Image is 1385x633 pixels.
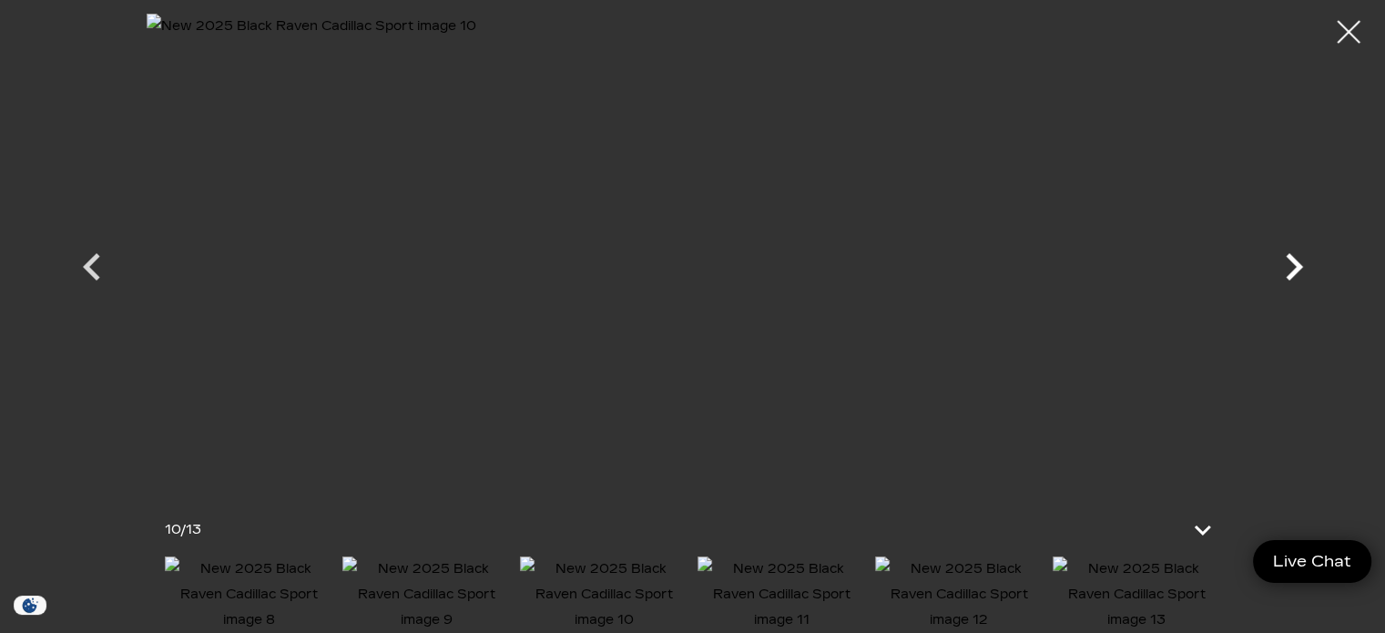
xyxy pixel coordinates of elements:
[9,596,51,615] div: Privacy Settings
[147,14,1239,487] img: New 2025 Black Raven Cadillac Sport image 10
[65,230,119,312] div: Previous
[520,556,688,633] img: New 2025 Black Raven Cadillac Sport image 10
[165,522,180,537] span: 10
[698,556,866,633] img: New 2025 Black Raven Cadillac Sport image 11
[1267,230,1321,312] div: Next
[165,556,333,633] img: New 2025 Black Raven Cadillac Sport image 8
[342,556,511,633] img: New 2025 Black Raven Cadillac Sport image 9
[1053,556,1221,633] img: New 2025 Black Raven Cadillac Sport image 13
[875,556,1044,633] img: New 2025 Black Raven Cadillac Sport image 12
[1253,540,1371,583] a: Live Chat
[186,522,201,537] span: 13
[1264,551,1360,572] span: Live Chat
[165,517,201,543] div: /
